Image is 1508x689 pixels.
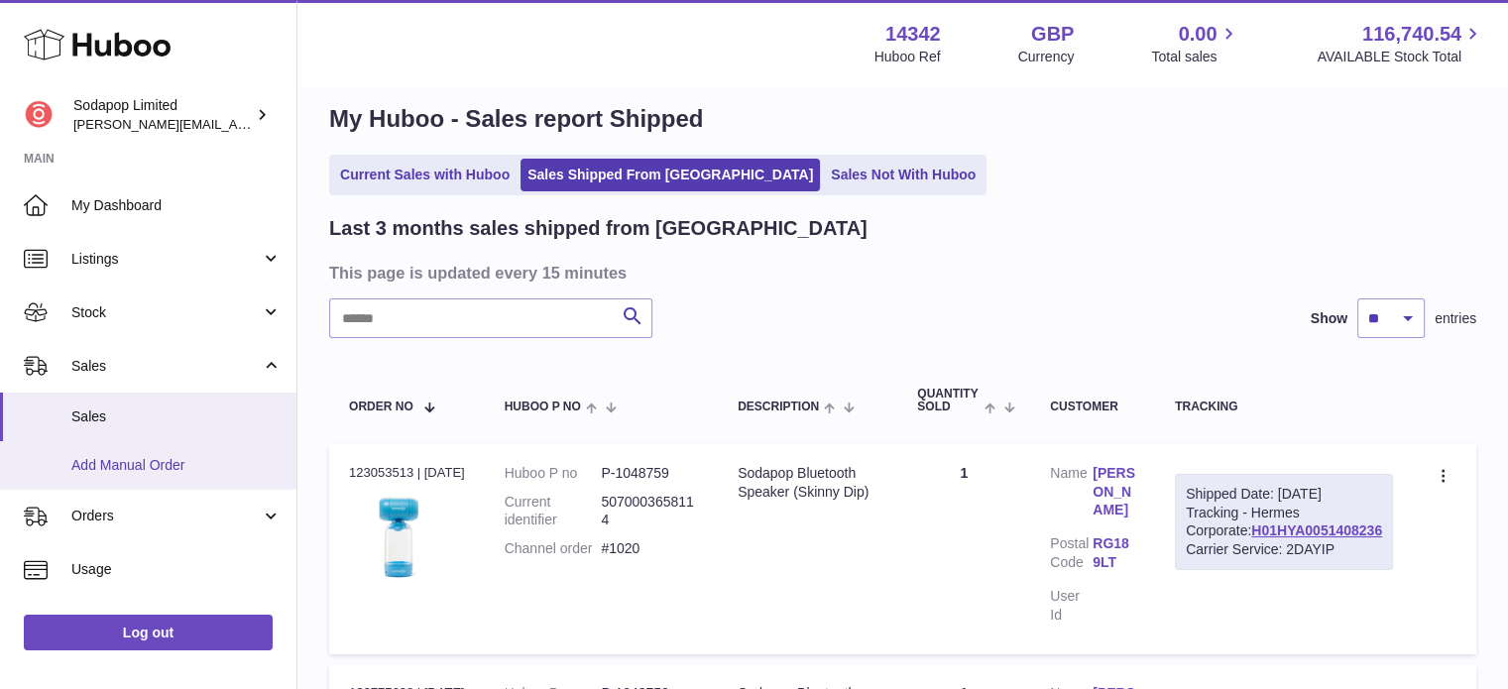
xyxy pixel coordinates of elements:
[505,493,602,530] dt: Current identifier
[71,303,261,322] span: Stock
[1317,48,1484,66] span: AVAILABLE Stock Total
[1175,474,1393,571] div: Tracking - Hermes Corporate:
[71,456,282,475] span: Add Manual Order
[1175,401,1393,413] div: Tracking
[71,407,282,426] span: Sales
[1362,21,1461,48] span: 116,740.54
[24,615,273,650] a: Log out
[24,100,54,130] img: david@sodapop-audio.co.uk
[1050,464,1093,525] dt: Name
[601,539,698,558] dd: #1020
[71,196,282,215] span: My Dashboard
[349,464,465,482] div: 123053513 | [DATE]
[1050,587,1093,625] dt: User Id
[1251,522,1382,538] a: H01HYA0051408236
[897,444,1030,654] td: 1
[333,159,517,191] a: Current Sales with Huboo
[1093,534,1135,572] a: RG18 9LT
[1093,464,1135,520] a: [PERSON_NAME]
[1311,309,1347,328] label: Show
[874,48,941,66] div: Huboo Ref
[1151,48,1239,66] span: Total sales
[1186,485,1382,504] div: Shipped Date: [DATE]
[1179,21,1218,48] span: 0.00
[1018,48,1075,66] div: Currency
[329,103,1476,135] h1: My Huboo - Sales report Shipped
[885,21,941,48] strong: 14342
[917,388,980,413] span: Quantity Sold
[505,401,581,413] span: Huboo P no
[71,560,282,579] span: Usage
[329,262,1471,284] h3: This page is updated every 15 minutes
[349,488,448,587] img: 1750423938.jpg
[505,464,602,483] dt: Huboo P no
[1435,309,1476,328] span: entries
[1050,534,1093,577] dt: Postal Code
[1151,21,1239,66] a: 0.00 Total sales
[349,401,413,413] span: Order No
[71,357,261,376] span: Sales
[71,250,261,269] span: Listings
[1031,21,1074,48] strong: GBP
[824,159,983,191] a: Sales Not With Huboo
[329,215,868,242] h2: Last 3 months sales shipped from [GEOGRAPHIC_DATA]
[1317,21,1484,66] a: 116,740.54 AVAILABLE Stock Total
[1186,540,1382,559] div: Carrier Service: 2DAYIP
[601,493,698,530] dd: 5070003658114
[73,116,398,132] span: [PERSON_NAME][EMAIL_ADDRESS][DOMAIN_NAME]
[601,464,698,483] dd: P-1048759
[71,507,261,525] span: Orders
[1050,401,1135,413] div: Customer
[738,401,819,413] span: Description
[505,539,602,558] dt: Channel order
[73,96,252,134] div: Sodapop Limited
[521,159,820,191] a: Sales Shipped From [GEOGRAPHIC_DATA]
[738,464,877,502] div: Sodapop Bluetooth Speaker (Skinny Dip)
